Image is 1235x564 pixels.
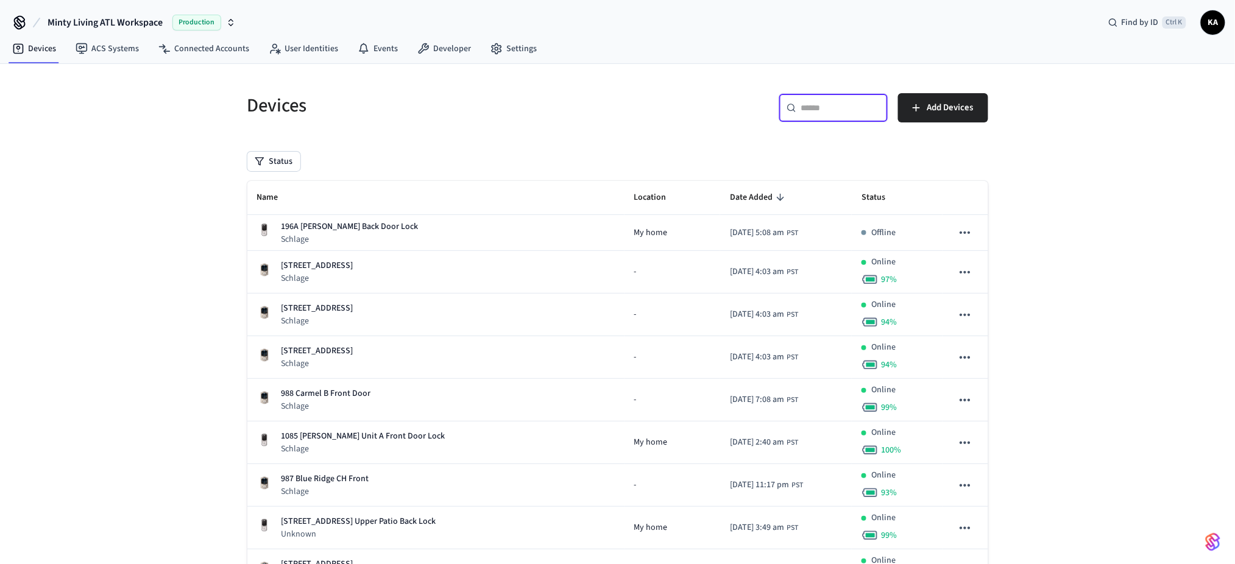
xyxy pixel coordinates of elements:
span: [DATE] 4:03 am [730,351,784,364]
p: [STREET_ADDRESS] Upper Patio Back Lock [281,515,436,528]
div: Asia/Manila [730,308,798,321]
button: Add Devices [898,93,988,122]
p: Schlage [281,358,353,370]
p: Schlage [281,315,353,327]
span: - [634,308,637,321]
div: Asia/Manila [730,393,798,406]
p: [STREET_ADDRESS] [281,259,353,272]
span: Location [634,188,682,207]
span: - [634,479,637,492]
img: Schlage Sense Smart Deadbolt with Camelot Trim, Front [257,476,272,490]
p: Online [871,298,896,311]
span: My home [634,521,668,534]
span: My home [634,436,668,449]
span: - [634,351,637,364]
img: Schlage Sense Smart Deadbolt with Camelot Trim, Front [257,390,272,405]
img: Schlage Sense Smart Deadbolt with Camelot Trim, Front [257,348,272,362]
p: Schlage [281,272,353,284]
span: PST [791,480,803,491]
p: Offline [871,227,896,239]
span: 93 % [881,487,897,499]
span: PST [787,309,798,320]
p: Online [871,341,896,354]
div: Asia/Manila [730,521,798,534]
span: Minty Living ATL Workspace [48,15,163,30]
span: [DATE] 4:03 am [730,266,784,278]
img: Yale Assure Touchscreen Wifi Smart Lock, Satin Nickel, Front [257,518,272,533]
a: Settings [481,38,547,60]
p: Online [871,469,896,482]
p: Schlage [281,233,419,245]
div: Asia/Manila [730,479,803,492]
span: PST [787,267,798,278]
h5: Devices [247,93,610,118]
button: KA [1201,10,1225,35]
div: Asia/Manila [730,436,798,449]
p: Online [871,426,896,439]
span: My home [634,227,668,239]
span: PST [787,395,798,406]
span: [DATE] 4:03 am [730,308,784,321]
span: Status [862,188,901,207]
span: 99 % [881,401,897,414]
p: [STREET_ADDRESS] [281,302,353,315]
span: Name [257,188,294,207]
span: [DATE] 2:40 am [730,436,784,449]
div: Asia/Manila [730,351,798,364]
p: Online [871,384,896,397]
p: Schlage [281,400,371,412]
span: Find by ID [1122,16,1159,29]
span: 97 % [881,273,897,286]
span: Date Added [730,188,788,207]
span: 99 % [881,529,897,541]
p: Online [871,512,896,524]
span: - [634,266,637,278]
a: Devices [2,38,66,60]
div: Asia/Manila [730,227,798,239]
a: Events [348,38,408,60]
p: Online [871,256,896,269]
img: SeamLogoGradient.69752ec5.svg [1206,532,1220,552]
span: [DATE] 11:17 pm [730,479,789,492]
a: Connected Accounts [149,38,259,60]
p: 1085 [PERSON_NAME] Unit A Front Door Lock [281,430,445,443]
img: Schlage Sense Smart Deadbolt with Camelot Trim, Front [257,305,272,320]
img: Yale Assure Touchscreen Wifi Smart Lock, Satin Nickel, Front [257,223,272,238]
span: 94 % [881,316,897,328]
span: [DATE] 3:49 am [730,521,784,534]
p: [STREET_ADDRESS] [281,345,353,358]
a: ACS Systems [66,38,149,60]
p: 987 Blue Ridge CH Front [281,473,369,485]
img: Yale Assure Touchscreen Wifi Smart Lock, Satin Nickel, Front [257,433,272,448]
a: User Identities [259,38,348,60]
span: PST [787,523,798,534]
span: Ctrl K [1162,16,1186,29]
div: Asia/Manila [730,266,798,278]
span: [DATE] 7:08 am [730,393,784,406]
span: PST [787,352,798,363]
img: Schlage Sense Smart Deadbolt with Camelot Trim, Front [257,263,272,277]
p: Unknown [281,528,436,540]
span: 94 % [881,359,897,371]
div: Find by IDCtrl K [1099,12,1196,33]
span: 100 % [881,444,901,456]
p: Schlage [281,485,369,498]
a: Developer [408,38,481,60]
span: [DATE] 5:08 am [730,227,784,239]
span: PST [787,437,798,448]
p: 196A [PERSON_NAME] Back Door Lock [281,220,419,233]
span: Production [172,15,221,30]
span: PST [787,228,798,239]
button: Status [247,152,300,171]
p: 988 Carmel B Front Door [281,387,371,400]
span: Add Devices [927,100,974,116]
p: Schlage [281,443,445,455]
span: - [634,393,637,406]
span: KA [1202,12,1224,33]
